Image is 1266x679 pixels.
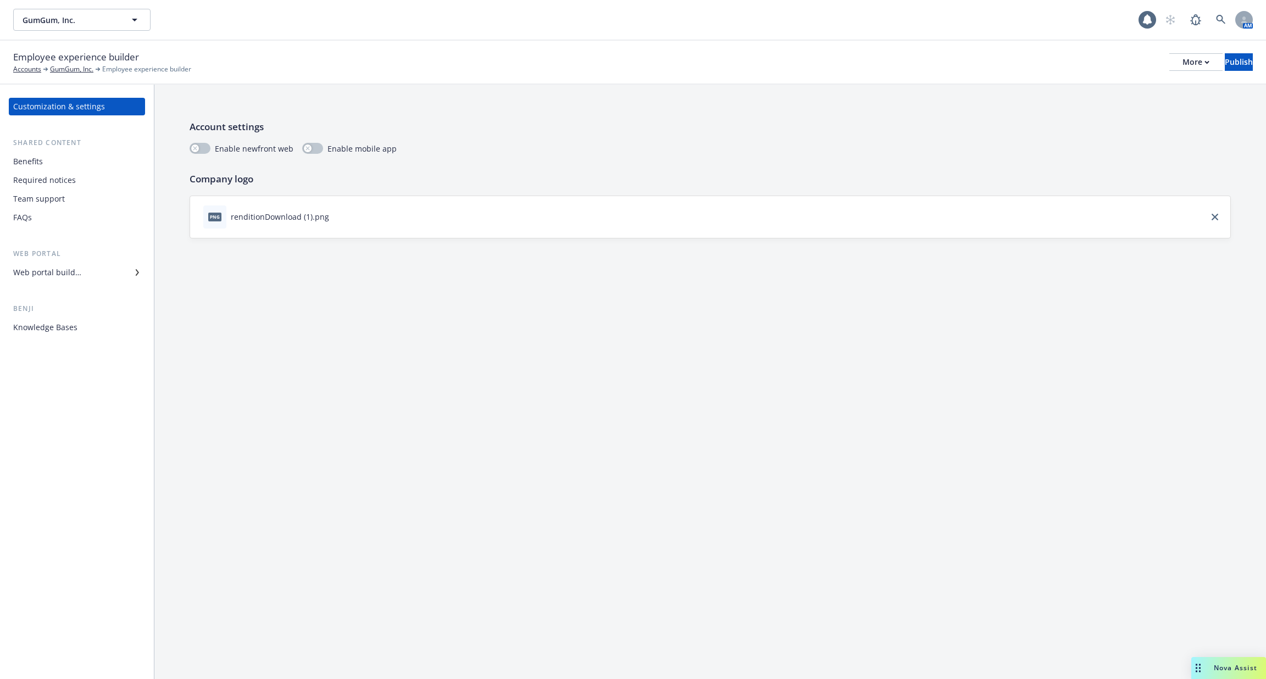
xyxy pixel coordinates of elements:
span: png [208,213,221,221]
span: Employee experience builder [13,50,139,64]
a: Customization & settings [9,98,145,115]
a: Required notices [9,171,145,189]
a: Report a Bug [1185,9,1207,31]
span: Enable newfront web [215,143,293,154]
div: Team support [13,190,65,208]
a: Search [1210,9,1232,31]
button: More [1169,53,1223,71]
div: FAQs [13,209,32,226]
div: renditionDownload (1).png [231,211,329,222]
div: Benji [9,303,145,314]
div: Drag to move [1191,657,1205,679]
a: Knowledge Bases [9,319,145,336]
a: Benefits [9,153,145,170]
p: Company logo [190,172,1231,186]
a: Web portal builder [9,264,145,281]
div: Web portal [9,248,145,259]
div: Benefits [13,153,43,170]
span: Employee experience builder [102,64,191,74]
div: Required notices [13,171,76,189]
a: Team support [9,190,145,208]
div: Shared content [9,137,145,148]
div: Customization & settings [13,98,105,115]
div: Knowledge Bases [13,319,77,336]
button: Publish [1225,53,1253,71]
button: GumGum, Inc. [13,9,151,31]
button: Nova Assist [1191,657,1266,679]
button: download file [334,211,342,222]
span: Enable mobile app [327,143,397,154]
a: GumGum, Inc. [50,64,93,74]
a: Accounts [13,64,41,74]
span: Nova Assist [1214,663,1257,672]
div: Publish [1225,54,1253,70]
p: Account settings [190,120,1231,134]
span: GumGum, Inc. [23,14,118,26]
div: Web portal builder [13,264,81,281]
a: Start snowing [1159,9,1181,31]
a: FAQs [9,209,145,226]
div: More [1182,54,1209,70]
a: close [1208,210,1221,224]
